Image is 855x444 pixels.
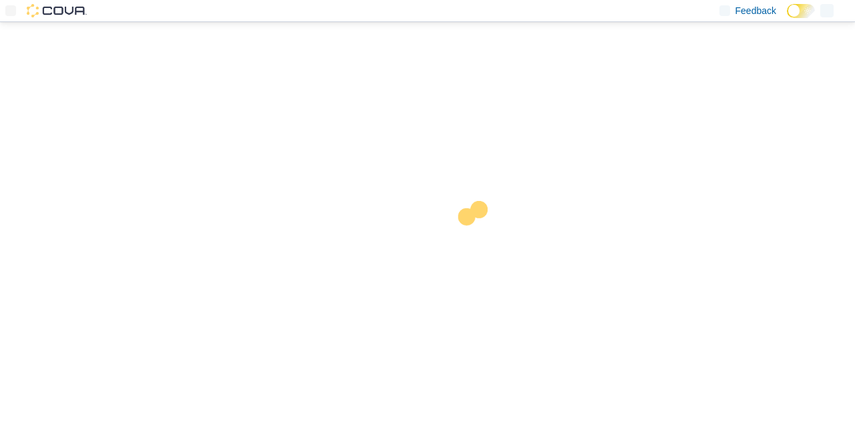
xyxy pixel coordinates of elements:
span: Dark Mode [787,18,788,19]
img: cova-loader [427,191,528,291]
span: Feedback [735,4,776,17]
input: Dark Mode [787,4,815,18]
img: Cova [27,4,87,17]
